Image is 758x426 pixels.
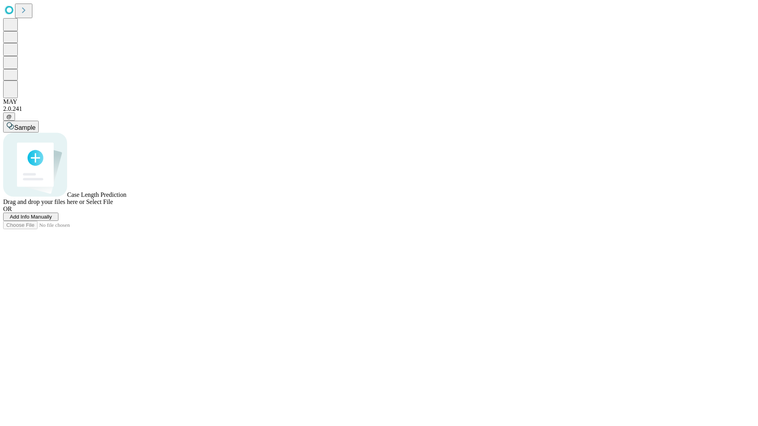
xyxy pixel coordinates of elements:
div: 2.0.241 [3,105,755,112]
span: Sample [14,124,36,131]
span: @ [6,114,12,120]
span: Case Length Prediction [67,191,126,198]
div: MAY [3,98,755,105]
span: Add Info Manually [10,214,52,220]
span: OR [3,206,12,212]
button: @ [3,112,15,121]
button: Add Info Manually [3,213,58,221]
button: Sample [3,121,39,133]
span: Select File [86,198,113,205]
span: Drag and drop your files here or [3,198,84,205]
